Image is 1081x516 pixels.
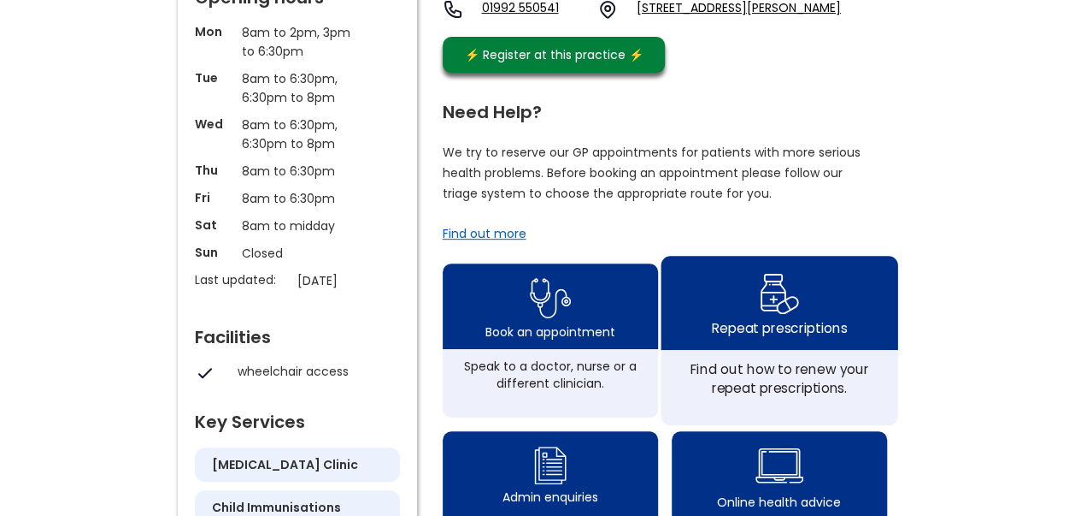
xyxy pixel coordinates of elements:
[443,142,861,204] p: We try to reserve our GP appointments for patients with more serious health problems. Before book...
[532,442,569,489] img: admin enquiry icon
[238,363,391,380] div: wheelchair access
[242,189,353,208] p: 8am to 6:30pm
[195,162,233,179] p: Thu
[212,456,358,473] h5: [MEDICAL_DATA] clinic
[242,244,353,263] p: Closed
[212,499,341,516] h5: child immunisations
[195,405,400,430] div: Key Services
[456,45,653,64] div: ⚡️ Register at this practice ⚡️
[755,437,803,494] img: health advice icon
[502,489,598,506] div: Admin enquiries
[530,273,571,323] img: book appointment icon
[451,358,649,392] div: Speak to a doctor, nurse or a different clinician.
[443,37,665,73] a: ⚡️ Register at this practice ⚡️
[443,95,887,121] div: Need Help?
[661,256,897,425] a: repeat prescription iconRepeat prescriptionsFind out how to renew your repeat prescriptions.
[195,116,233,133] p: Wed
[670,359,888,397] div: Find out how to renew your repeat prescriptions.
[711,318,846,337] div: Repeat prescriptions
[717,494,841,511] div: Online health advice
[759,269,799,318] img: repeat prescription icon
[443,264,658,418] a: book appointment icon Book an appointmentSpeak to a doctor, nurse or a different clinician.
[195,271,289,288] p: Last updated:
[242,162,353,181] p: 8am to 6:30pm
[242,216,353,235] p: 8am to midday
[242,69,353,107] p: 8am to 6:30pm, 6:30pm to 8pm
[195,23,233,40] p: Mon
[195,189,233,206] p: Fri
[485,323,615,341] div: Book an appointment
[195,69,233,86] p: Tue
[242,23,353,61] p: 8am to 2pm, 3pm to 6:30pm
[195,216,233,234] p: Sat
[443,225,526,242] a: Find out more
[195,320,400,346] div: Facilities
[297,271,408,290] p: [DATE]
[195,244,233,261] p: Sun
[242,116,353,153] p: 8am to 6:30pm, 6:30pm to 8pm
